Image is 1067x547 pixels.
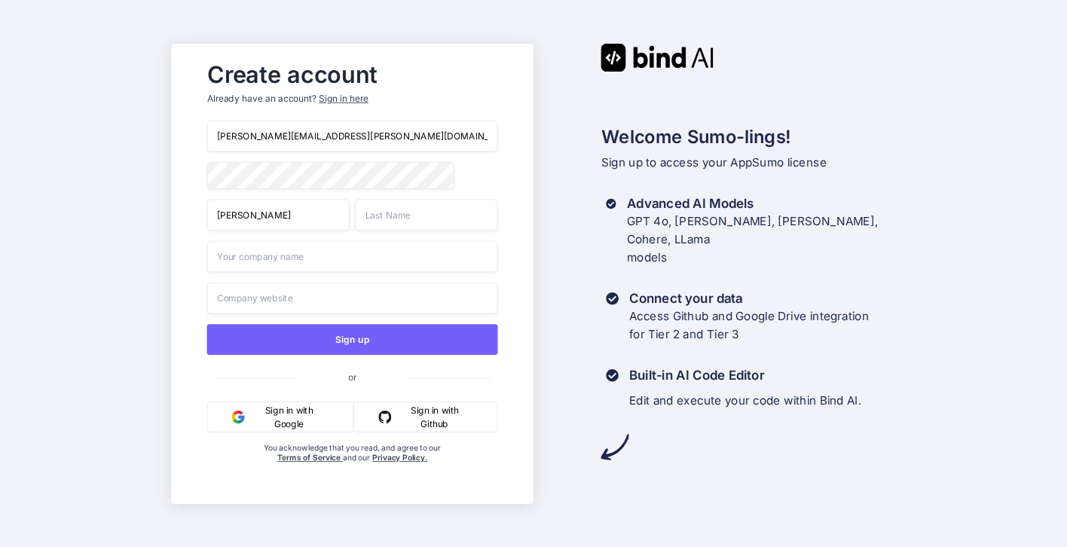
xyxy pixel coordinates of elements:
[629,366,861,384] h3: Built-in AI Code Editor
[206,121,497,152] input: Email
[206,324,497,355] button: Sign up
[629,392,861,410] p: Edit and execute your code within Bind AI.
[297,361,408,393] span: or
[355,199,498,231] input: Last Name
[601,123,896,150] h2: Welcome Sumo-lings!
[206,64,497,84] h2: Create account
[626,194,896,212] h3: Advanced AI Models
[378,410,391,423] img: github
[353,401,498,432] button: Sign in with Github
[255,442,449,494] div: You acknowledge that you read, and agree to our and our
[319,92,368,105] div: Sign in here
[601,432,628,460] img: arrow
[206,92,497,105] p: Already have an account?
[206,199,350,231] input: First Name
[206,282,497,313] input: Company website
[626,212,896,266] p: GPT 4o, [PERSON_NAME], [PERSON_NAME], Cohere, LLama models
[372,452,427,462] a: Privacy Policy.
[231,410,244,423] img: google
[206,240,497,272] input: Your company name
[601,154,896,172] p: Sign up to access your AppSumo license
[629,289,869,307] h3: Connect your data
[206,401,353,432] button: Sign in with Google
[629,307,869,344] p: Access Github and Google Drive integration for Tier 2 and Tier 3
[277,452,343,462] a: Terms of Service
[601,44,714,72] img: Bind AI logo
